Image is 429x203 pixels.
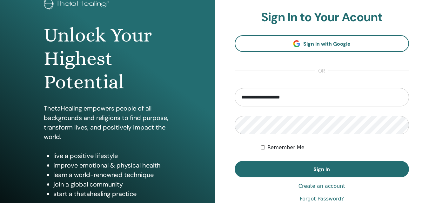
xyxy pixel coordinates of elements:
[267,144,305,151] label: Remember Me
[44,104,171,142] p: ThetaHealing empowers people of all backgrounds and religions to find purpose, transform lives, a...
[235,35,409,52] a: Sign In with Google
[235,161,409,177] button: Sign In
[261,144,409,151] div: Keep me authenticated indefinitely or until I manually logout
[53,189,171,199] li: start a thetahealing practice
[298,182,345,190] a: Create an account
[313,166,330,173] span: Sign In
[53,180,171,189] li: join a global community
[235,10,409,25] h2: Sign In to Your Acount
[300,195,344,203] a: Forgot Password?
[53,151,171,161] li: live a positive lifestyle
[53,170,171,180] li: learn a world-renowned technique
[303,41,351,47] span: Sign In with Google
[44,23,171,94] h1: Unlock Your Highest Potential
[315,67,328,75] span: or
[53,161,171,170] li: improve emotional & physical health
